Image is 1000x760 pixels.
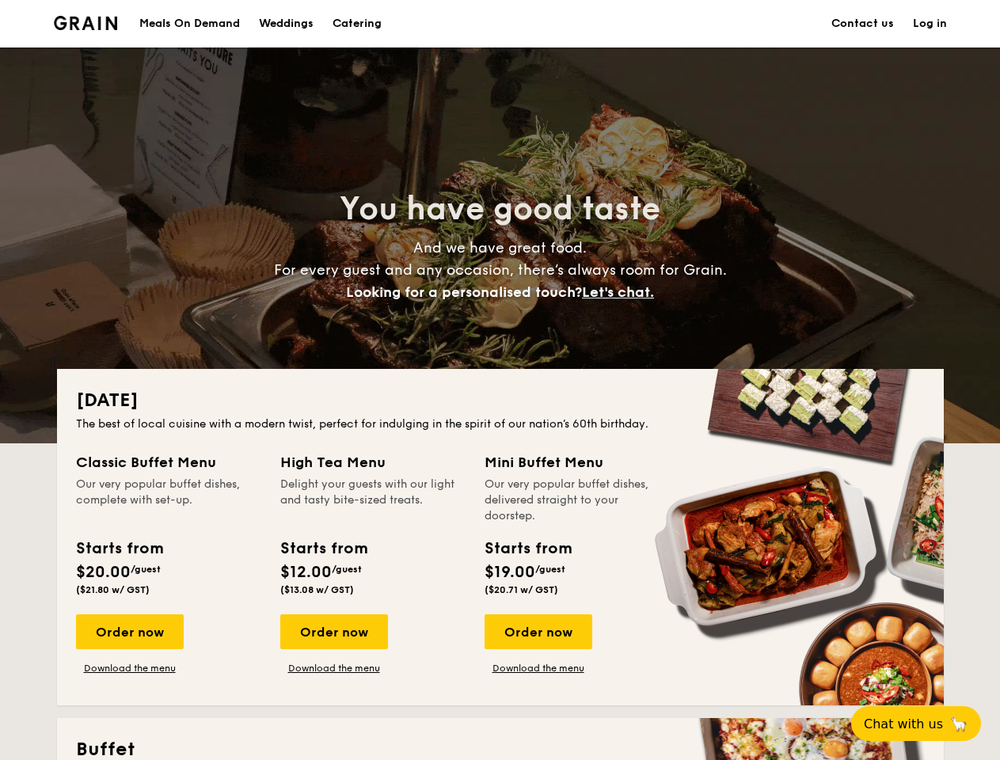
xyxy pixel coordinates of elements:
[280,614,388,649] div: Order now
[346,283,582,301] span: Looking for a personalised touch?
[76,537,162,560] div: Starts from
[485,537,571,560] div: Starts from
[280,662,388,674] a: Download the menu
[280,584,354,595] span: ($13.08 w/ GST)
[76,388,925,413] h2: [DATE]
[340,190,660,228] span: You have good taste
[485,563,535,582] span: $19.00
[864,716,943,731] span: Chat with us
[76,477,261,524] div: Our very popular buffet dishes, complete with set-up.
[582,283,654,301] span: Let's chat.
[131,564,161,575] span: /guest
[76,584,150,595] span: ($21.80 w/ GST)
[851,706,981,741] button: Chat with us🦙
[485,614,592,649] div: Order now
[485,662,592,674] a: Download the menu
[485,451,670,473] div: Mini Buffet Menu
[76,451,261,473] div: Classic Buffet Menu
[535,564,565,575] span: /guest
[280,451,466,473] div: High Tea Menu
[280,477,466,524] div: Delight your guests with our light and tasty bite-sized treats.
[485,477,670,524] div: Our very popular buffet dishes, delivered straight to your doorstep.
[280,563,332,582] span: $12.00
[485,584,558,595] span: ($20.71 w/ GST)
[76,662,184,674] a: Download the menu
[76,563,131,582] span: $20.00
[76,416,925,432] div: The best of local cuisine with a modern twist, perfect for indulging in the spirit of our nation’...
[280,537,367,560] div: Starts from
[76,614,184,649] div: Order now
[54,16,118,30] a: Logotype
[332,564,362,575] span: /guest
[949,715,968,733] span: 🦙
[54,16,118,30] img: Grain
[274,239,727,301] span: And we have great food. For every guest and any occasion, there’s always room for Grain.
